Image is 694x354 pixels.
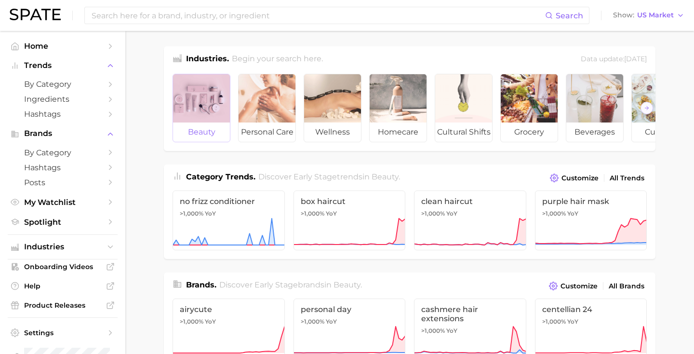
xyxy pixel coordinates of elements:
[24,198,101,207] span: My Watchlist
[421,305,519,323] span: cashmere hair extensions
[542,305,640,314] span: centellian 24
[8,298,118,313] a: Product Releases
[501,123,558,142] span: grocery
[24,328,101,337] span: Settings
[304,74,361,142] a: wellness
[173,74,230,142] a: beauty
[435,74,493,142] a: cultural shifts
[609,282,644,290] span: All Brands
[372,172,399,181] span: beauty
[556,11,583,20] span: Search
[232,53,323,66] h2: Begin your search here.
[567,318,578,326] span: YoY
[24,61,101,70] span: Trends
[637,13,674,18] span: US Market
[205,318,216,326] span: YoY
[8,107,118,122] a: Hashtags
[24,41,101,51] span: Home
[180,305,278,314] span: airycute
[258,172,400,181] span: Discover Early Stage trends in .
[8,77,118,92] a: by Category
[581,53,647,66] div: Data update: [DATE]
[238,74,296,142] a: personal care
[326,318,337,326] span: YoY
[607,172,647,185] a: All Trends
[301,210,324,217] span: >1,000%
[631,74,689,142] a: culinary
[180,210,203,217] span: >1,000%
[369,74,427,142] a: homecare
[8,58,118,73] button: Trends
[186,53,229,66] h1: Industries.
[8,279,118,293] a: Help
[24,109,101,119] span: Hashtags
[414,191,526,250] a: clean haircut>1,000% YoY
[180,197,278,206] span: no frizz conditioner
[219,280,362,289] span: Discover Early Stage brands in .
[8,39,118,54] a: Home
[24,80,101,89] span: by Category
[542,318,566,325] span: >1,000%
[421,197,519,206] span: clean haircut
[446,327,457,335] span: YoY
[205,210,216,218] span: YoY
[24,243,101,251] span: Industries
[24,178,101,187] span: Posts
[301,305,399,314] span: personal day
[8,259,118,274] a: Onboarding Videos
[611,9,687,22] button: ShowUS Market
[180,318,203,325] span: >1,000%
[421,327,445,334] span: >1,000%
[304,123,361,142] span: wellness
[8,145,118,160] a: by Category
[370,123,427,142] span: homecare
[435,123,492,142] span: cultural shifts
[566,74,624,142] a: beverages
[500,74,558,142] a: grocery
[239,123,295,142] span: personal care
[326,210,337,218] span: YoY
[294,191,406,250] a: box haircut>1,000% YoY
[606,280,647,293] a: All Brands
[173,191,285,250] a: no frizz conditioner>1,000% YoY
[8,175,118,190] a: Posts
[24,129,101,138] span: Brands
[632,123,689,142] span: culinary
[301,197,399,206] span: box haircut
[24,95,101,104] span: Ingredients
[173,123,230,142] span: beauty
[8,92,118,107] a: Ingredients
[567,210,578,218] span: YoY
[613,13,634,18] span: Show
[8,160,118,175] a: Hashtags
[561,282,598,290] span: Customize
[24,163,101,172] span: Hashtags
[446,210,457,218] span: YoY
[24,218,101,227] span: Spotlight
[421,210,445,217] span: >1,000%
[547,279,600,293] button: Customize
[641,102,653,114] button: Scroll Right
[10,9,61,20] img: SPATE
[566,123,623,142] span: beverages
[8,215,118,230] a: Spotlight
[8,195,118,210] a: My Watchlist
[542,197,640,206] span: purple hair mask
[24,301,101,310] span: Product Releases
[24,148,101,157] span: by Category
[8,126,118,141] button: Brands
[186,280,216,289] span: Brands .
[24,282,101,290] span: Help
[186,172,255,181] span: Category Trends .
[91,7,545,24] input: Search here for a brand, industry, or ingredient
[301,318,324,325] span: >1,000%
[542,210,566,217] span: >1,000%
[8,326,118,340] a: Settings
[610,174,644,182] span: All Trends
[535,191,647,250] a: purple hair mask>1,000% YoY
[24,262,101,271] span: Onboarding Videos
[8,240,118,254] button: Industries
[334,280,360,289] span: beauty
[561,174,599,182] span: Customize
[547,171,601,185] button: Customize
